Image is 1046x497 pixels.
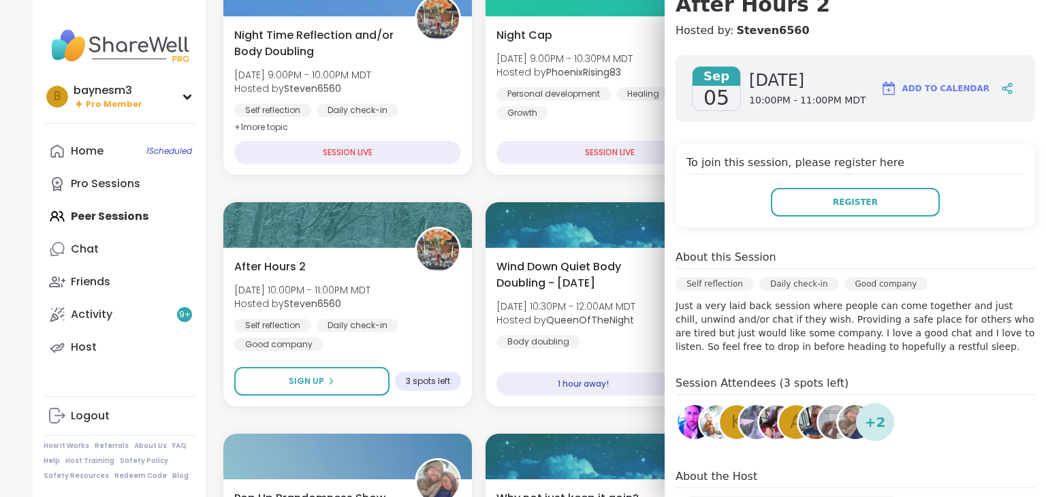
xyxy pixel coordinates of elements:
img: Jasmine95 [759,405,793,439]
a: Libby1520 [698,403,736,441]
span: Hosted by [234,297,370,310]
span: 10:00PM - 11:00PM MDT [749,94,866,108]
img: Steven6560 [417,229,459,271]
a: About Us [134,441,167,451]
div: Daily check-in [317,103,398,117]
div: Self reflection [234,319,311,332]
a: Logout [44,400,195,432]
div: SESSION LIVE [496,141,723,164]
span: 05 [703,86,729,110]
span: Hosted by [496,313,635,327]
span: [DATE] [749,69,866,91]
button: Sign Up [234,367,390,396]
span: After Hours 2 [234,259,306,275]
a: Safety Policy [120,456,168,466]
span: Hosted by [234,82,371,95]
img: ShareWell Logomark [881,80,897,97]
a: Host [44,331,195,364]
div: Good company [234,338,323,351]
a: K [718,403,756,441]
h4: About the Host [676,468,1035,488]
span: Hosted by [496,65,633,79]
h4: Session Attendees (3 spots left) [676,375,1035,395]
a: A [777,403,815,441]
button: Add to Calendar [874,72,996,105]
div: Pro Sessions [71,176,140,191]
a: Blog [172,471,189,481]
div: Host [71,340,97,355]
span: 3 spots left [406,376,450,387]
div: 1 hour away! [496,372,670,396]
span: 1 Scheduled [146,146,192,157]
div: Logout [71,408,110,423]
b: PhoenixRising83 [546,65,621,79]
span: A [790,409,802,436]
div: Personal development [496,87,611,101]
h4: Hosted by: [676,22,1035,39]
b: Steven6560 [284,82,341,95]
div: Daily check-in [759,277,839,291]
span: [DATE] 10:00PM - 11:00PM MDT [234,283,370,297]
img: BRandom502 [838,405,872,439]
a: How It Works [44,441,89,451]
span: [DATE] 9:00PM - 10:00PM MDT [234,68,371,82]
a: Jasmine95 [757,403,795,441]
a: Referrals [95,441,129,451]
p: Just a very laid back session where people can come together and just chill, unwind and/or chat i... [676,299,1035,353]
div: SESSION LIVE [234,141,461,164]
a: Redeem Code [114,471,167,481]
a: Shaywolf22 [817,403,855,441]
div: Friends [71,274,110,289]
div: Good company [844,277,928,291]
a: FAQ [172,441,187,451]
span: + 2 [865,412,886,432]
img: Libby1520 [700,405,734,439]
span: Wind Down Quiet Body Doubling - [DATE] [496,259,662,291]
a: Activity9+ [44,298,195,331]
div: Healing [616,87,670,101]
a: Chat [44,233,195,266]
span: [DATE] 9:00PM - 10:30PM MDT [496,52,633,65]
div: Growth [496,106,548,120]
div: baynesm3 [74,83,142,98]
span: Night Cap [496,27,552,44]
span: Register [833,196,878,208]
div: Self reflection [234,103,311,117]
img: ShareWell Nav Logo [44,22,195,69]
div: Activity [71,307,112,322]
a: BRandom502 [836,403,874,441]
a: Host Training [65,456,114,466]
a: b00 [676,403,714,441]
span: b [54,88,61,106]
h4: To join this session, please register here [686,155,1024,174]
img: Shaywolf22 [819,405,853,439]
span: K [731,409,742,436]
img: b00 [678,405,712,439]
span: 9 + [179,309,191,321]
a: Friends [44,266,195,298]
div: Chat [71,242,99,257]
a: Pro Sessions [44,167,195,200]
span: Pro Member [86,99,142,110]
span: Add to Calendar [902,82,989,95]
img: lyssa [740,405,774,439]
button: Register [771,188,940,217]
a: Home1Scheduled [44,135,195,167]
div: Self reflection [676,277,754,291]
a: lyssa [738,403,776,441]
a: Steven6560 [736,22,809,39]
img: JoeDWhite [799,405,833,439]
b: Steven6560 [284,297,341,310]
h4: About this Session [676,249,776,266]
a: Safety Resources [44,471,109,481]
div: Home [71,144,104,159]
span: Sep [693,67,740,86]
div: Daily check-in [317,319,398,332]
b: QueenOfTheNight [546,313,634,327]
span: [DATE] 10:30PM - 12:00AM MDT [496,300,635,313]
a: Help [44,456,60,466]
div: Body doubling [496,335,580,349]
a: JoeDWhite [797,403,835,441]
span: Night Time Reflection and/or Body Doubling [234,27,400,60]
span: Sign Up [289,375,324,387]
